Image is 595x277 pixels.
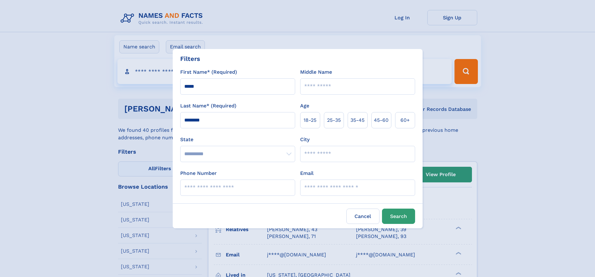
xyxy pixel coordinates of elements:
span: 18‑25 [304,116,316,124]
label: Middle Name [300,68,332,76]
span: 45‑60 [374,116,389,124]
label: Email [300,170,314,177]
label: First Name* (Required) [180,68,237,76]
span: 60+ [400,116,410,124]
label: Age [300,102,309,110]
span: 25‑35 [327,116,341,124]
label: Last Name* (Required) [180,102,236,110]
button: Search [382,209,415,224]
label: Cancel [346,209,379,224]
label: Phone Number [180,170,217,177]
label: State [180,136,295,143]
label: City [300,136,310,143]
span: 35‑45 [350,116,364,124]
div: Filters [180,54,200,63]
